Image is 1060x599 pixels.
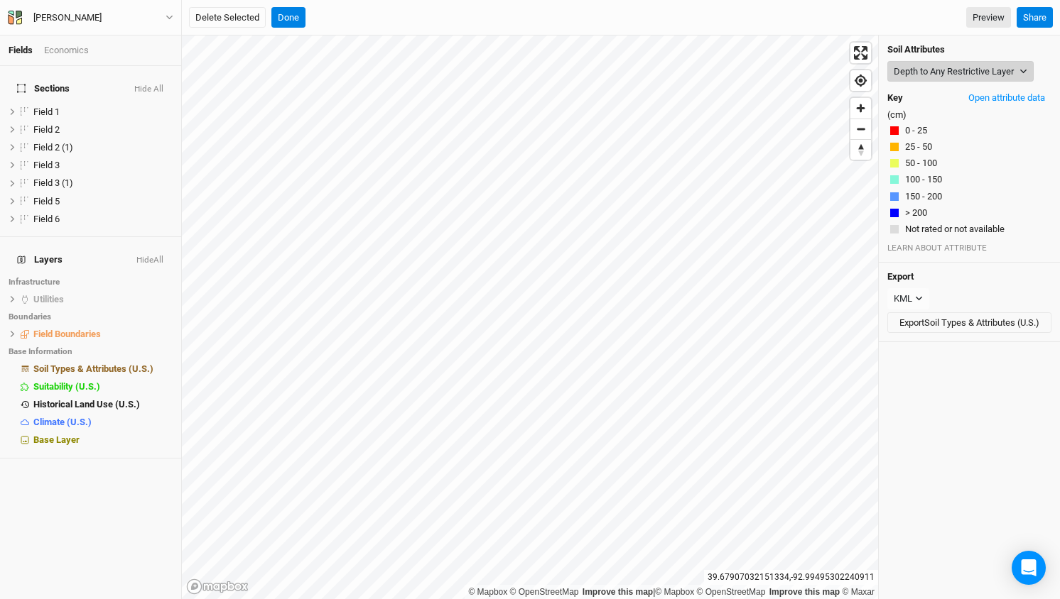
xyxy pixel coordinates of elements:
[33,11,102,25] div: [PERSON_NAME]
[904,140,933,154] button: 25 - 50
[33,177,173,189] div: Field 3 (1)
[1017,7,1053,28] button: Share
[904,189,943,204] button: 150 - 200
[33,434,173,446] div: Base Layer
[904,222,1005,236] button: Not rated or not available
[33,124,60,135] span: Field 2
[468,587,507,597] a: Mapbox
[33,399,173,410] div: Historical Land Use (U.S.)
[33,417,173,428] div: Climate (U.S.)
[904,156,938,170] button: 50 - 100
[850,98,871,119] button: Zoom in
[704,570,878,585] div: 39.67907032151334 , -92.99495302240911
[33,329,173,340] div: Field Boundaries
[33,106,60,117] span: Field 1
[33,294,173,305] div: Utilities
[887,44,1051,55] h4: Soil Attributes
[904,172,943,187] button: 100 - 150
[134,84,164,94] button: Hide All
[887,92,903,104] h4: Key
[583,587,653,597] a: Improve this map
[33,363,173,375] div: Soil Types & Attributes (U.S.)
[966,7,1011,28] a: Preview
[7,10,174,26] button: [PERSON_NAME]
[1012,551,1046,585] div: Open Intercom Messenger
[33,196,60,207] span: Field 5
[850,43,871,63] button: Enter fullscreen
[33,106,173,118] div: Field 1
[850,140,871,160] span: Reset bearing to north
[17,83,70,94] span: Sections
[904,123,928,138] button: 0 - 25
[33,294,64,304] span: Utilities
[44,44,89,57] div: Economics
[33,417,92,427] span: Climate (U.S.)
[655,587,694,597] a: Mapbox
[468,585,875,599] div: |
[887,242,1051,253] div: LEARN ABOUT ATTRIBUTE
[182,35,878,599] canvas: Map
[850,70,871,91] button: Find my location
[33,142,173,153] div: Field 2 (1)
[887,312,1051,334] button: ExportSoil Types & Attributes (U.S.)
[33,399,140,410] span: Historical Land Use (U.S.)
[697,587,766,597] a: OpenStreetMap
[186,578,249,595] a: Mapbox logo
[887,271,1051,282] h4: Export
[850,139,871,160] button: Reset bearing to north
[33,11,102,25] div: Michael Krumpelman
[510,587,579,597] a: OpenStreetMap
[33,160,173,171] div: Field 3
[33,214,60,224] span: Field 6
[33,381,173,392] div: Suitability (U.S.)
[962,87,1051,109] button: Open attribute data
[33,124,173,136] div: Field 2
[33,363,153,374] span: Soil Types & Attributes (U.S.)
[887,61,1034,82] button: Depth to Any Restrictive Layer
[33,434,80,445] span: Base Layer
[33,142,73,153] span: Field 2 (1)
[904,206,928,220] button: > 200
[33,214,173,225] div: Field 6
[842,587,875,597] a: Maxar
[33,196,173,207] div: Field 5
[189,7,266,28] button: Delete Selected
[271,7,305,28] button: Done
[33,160,60,170] span: Field 3
[17,254,63,265] span: Layers
[136,255,164,265] button: HideAll
[879,35,1060,263] div: (cm)
[894,292,912,306] div: KML
[850,119,871,139] button: Zoom out
[33,381,100,392] span: Suitability (U.S.)
[887,288,929,309] button: KML
[33,177,73,188] span: Field 3 (1)
[33,329,101,339] span: Field Boundaries
[769,587,840,597] a: Improve this map
[9,45,33,55] a: Fields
